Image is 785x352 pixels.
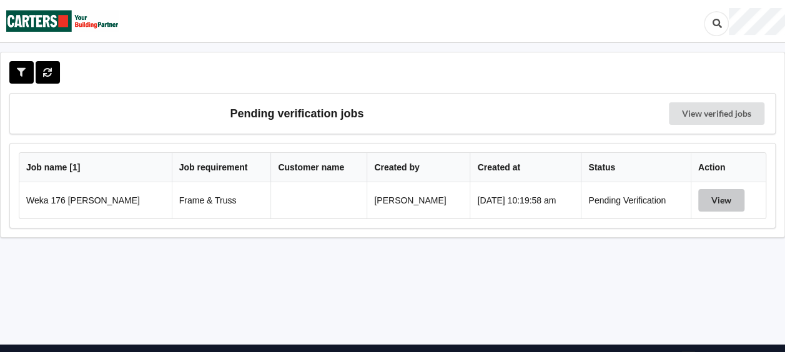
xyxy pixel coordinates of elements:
[470,182,581,218] td: [DATE] 10:19:58 am
[19,182,172,218] td: Weka 176 [PERSON_NAME]
[367,153,470,182] th: Created by
[470,153,581,182] th: Created at
[19,102,575,125] h3: Pending verification jobs
[172,153,271,182] th: Job requirement
[6,1,119,41] img: Carters
[698,189,744,212] button: View
[581,182,690,218] td: Pending Verification
[19,153,172,182] th: Job name [ 1 ]
[172,182,271,218] td: Frame & Truss
[669,102,764,125] a: View verified jobs
[691,153,766,182] th: Action
[270,153,367,182] th: Customer name
[698,195,747,205] a: View
[367,182,470,218] td: [PERSON_NAME]
[581,153,690,182] th: Status
[729,8,785,35] div: User Profile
